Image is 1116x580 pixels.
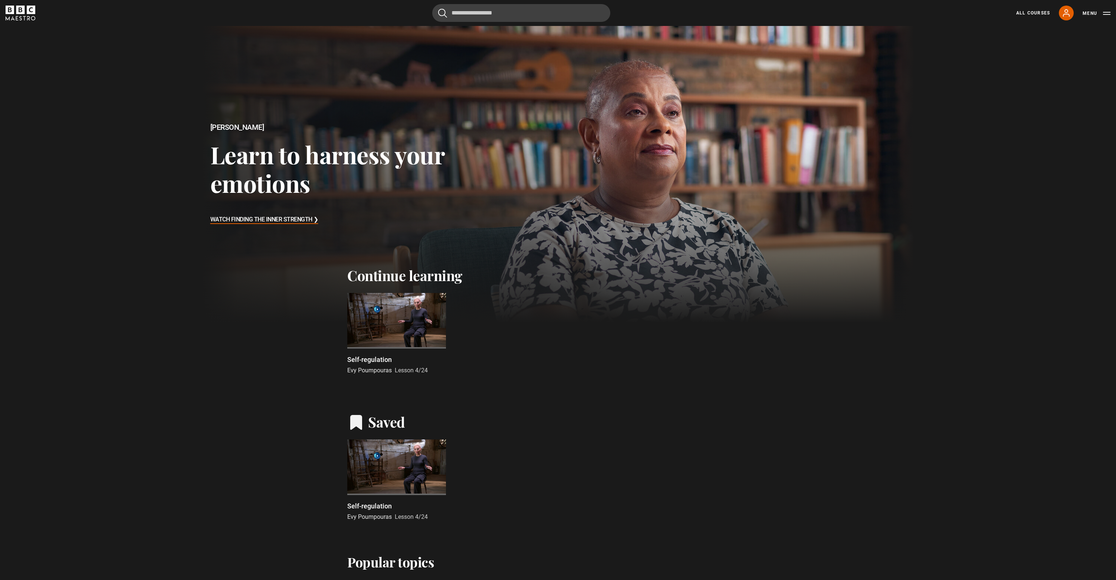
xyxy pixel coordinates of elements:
[368,413,405,431] h2: Saved
[1083,10,1110,17] button: Toggle navigation
[210,140,487,198] h3: Learn to harness your emotions
[347,293,446,375] a: Self-regulation Evy Poumpouras Lesson 4/24
[347,439,446,521] a: Self-regulation Evy Poumpouras Lesson 4/24
[347,513,392,520] span: Evy Poumpouras
[347,554,434,570] h2: Popular topics
[210,214,318,225] h3: Watch Finding the Inner Strength ❯
[202,26,914,323] a: [PERSON_NAME] Learn to harness your emotions Watch Finding the Inner Strength ❯
[395,513,428,520] span: Lesson 4/24
[347,267,769,284] h2: Continue learning
[347,355,392,365] p: Self-regulation
[6,6,35,20] svg: BBC Maestro
[210,123,487,132] h2: [PERSON_NAME]
[347,501,392,511] p: Self-regulation
[1016,10,1050,16] a: All Courses
[395,367,428,374] span: Lesson 4/24
[438,9,447,18] button: Submit the search query
[432,4,610,22] input: Search
[347,367,392,374] span: Evy Poumpouras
